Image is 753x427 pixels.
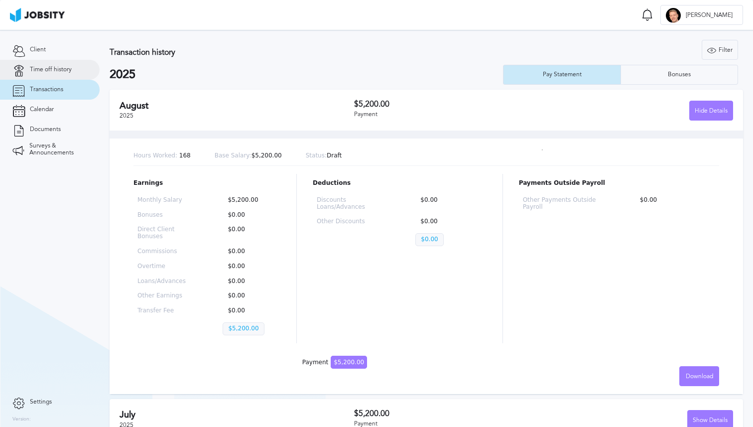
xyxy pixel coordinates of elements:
[30,66,72,73] span: Time off history
[110,68,503,82] h2: 2025
[702,40,738,60] button: Filter
[523,197,603,211] p: Other Payments Outside Payroll
[30,106,54,113] span: Calendar
[30,126,61,133] span: Documents
[686,373,713,380] span: Download
[110,48,453,57] h3: Transaction history
[133,180,280,187] p: Earnings
[538,71,587,78] div: Pay Statement
[30,399,52,406] span: Settings
[223,322,264,335] p: $5,200.00
[223,212,276,219] p: $0.00
[306,152,342,159] p: Draft
[12,417,31,423] label: Version:
[137,212,191,219] p: Bonuses
[663,71,696,78] div: Bonuses
[10,8,65,22] img: ab4bad089aa723f57921c736e9817d99.png
[137,248,191,255] p: Commissions
[137,226,191,240] p: Direct Client Bonuses
[679,366,719,386] button: Download
[306,152,327,159] span: Status:
[137,263,191,270] p: Overtime
[302,359,367,366] div: Payment
[690,101,733,121] div: Hide Details
[415,233,443,246] p: $0.00
[415,218,482,225] p: $0.00
[120,112,133,119] span: 2025
[519,180,719,187] p: Payments Outside Payroll
[681,12,738,19] span: [PERSON_NAME]
[621,65,738,85] button: Bonuses
[331,356,367,369] span: $5,200.00
[137,307,191,314] p: Transfer Fee
[30,86,63,93] span: Transactions
[354,111,544,118] div: Payment
[317,197,383,211] p: Discounts Loans/Advances
[660,5,743,25] button: D[PERSON_NAME]
[223,292,276,299] p: $0.00
[666,8,681,23] div: D
[354,100,544,109] h3: $5,200.00
[635,197,715,211] p: $0.00
[223,197,276,204] p: $5,200.00
[30,46,46,53] span: Client
[503,65,621,85] button: Pay Statement
[133,152,177,159] span: Hours Worked:
[223,226,276,240] p: $0.00
[702,40,738,60] div: Filter
[223,307,276,314] p: $0.00
[120,410,354,420] h2: July
[415,197,482,211] p: $0.00
[223,248,276,255] p: $0.00
[215,152,282,159] p: $5,200.00
[29,142,87,156] span: Surveys & Announcements
[689,101,733,121] button: Hide Details
[133,152,191,159] p: 168
[137,197,191,204] p: Monthly Salary
[223,278,276,285] p: $0.00
[120,101,354,111] h2: August
[354,409,544,418] h3: $5,200.00
[137,278,191,285] p: Loans/Advances
[223,263,276,270] p: $0.00
[317,218,383,225] p: Other Discounts
[215,152,251,159] span: Base Salary:
[313,180,487,187] p: Deductions
[137,292,191,299] p: Other Earnings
